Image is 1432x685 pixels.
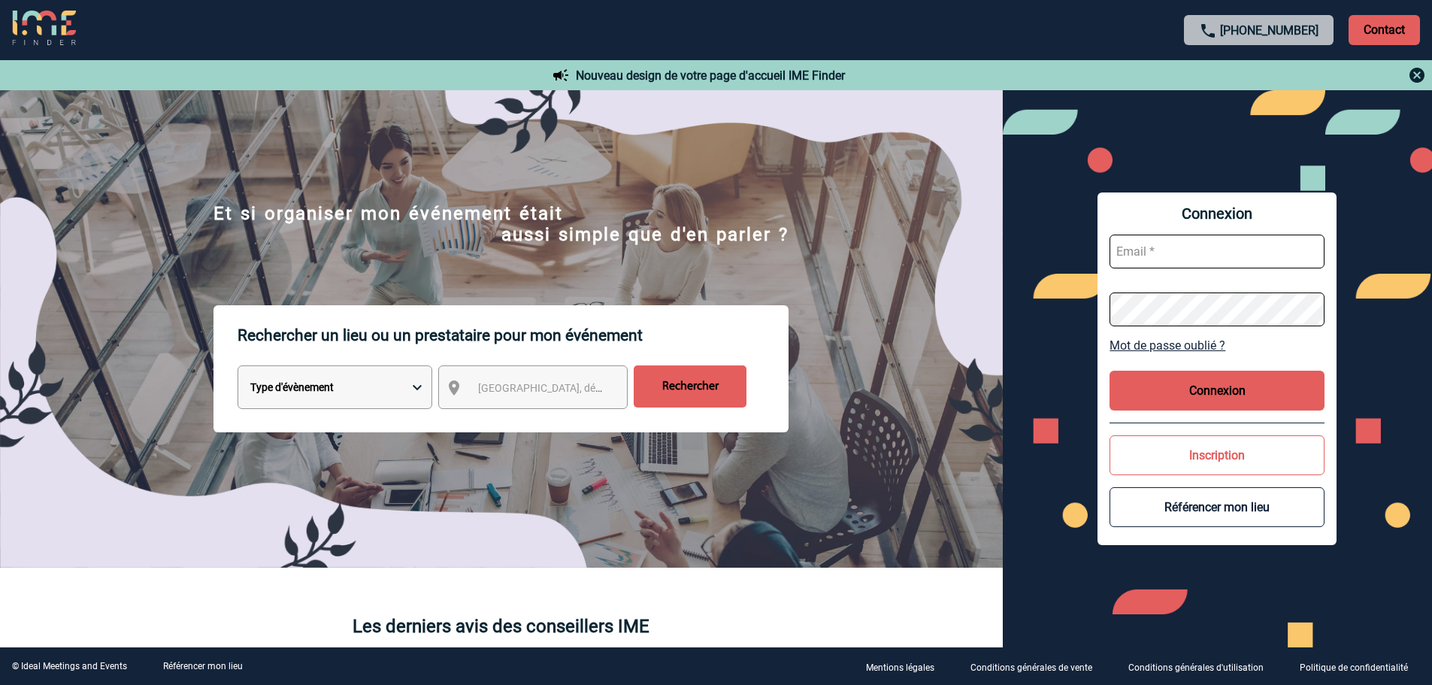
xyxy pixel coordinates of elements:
div: © Ideal Meetings and Events [12,661,127,671]
a: Référencer mon lieu [163,661,243,671]
a: Mentions légales [854,659,958,674]
input: Email * [1110,235,1325,268]
p: Rechercher un lieu ou un prestataire pour mon événement [238,305,789,365]
button: Connexion [1110,371,1325,411]
a: Politique de confidentialité [1288,659,1432,674]
span: Connexion [1110,205,1325,223]
a: Mot de passe oublié ? [1110,338,1325,353]
p: Politique de confidentialité [1300,662,1408,673]
a: Conditions générales d'utilisation [1116,659,1288,674]
button: Inscription [1110,435,1325,475]
p: Contact [1349,15,1420,45]
img: call-24-px.png [1199,22,1217,40]
a: [PHONE_NUMBER] [1220,23,1318,38]
input: Rechercher [634,365,746,408]
span: [GEOGRAPHIC_DATA], département, région... [478,382,687,394]
button: Référencer mon lieu [1110,487,1325,527]
p: Mentions légales [866,662,934,673]
p: Conditions générales de vente [970,662,1092,673]
a: Conditions générales de vente [958,659,1116,674]
p: Conditions générales d'utilisation [1128,662,1264,673]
